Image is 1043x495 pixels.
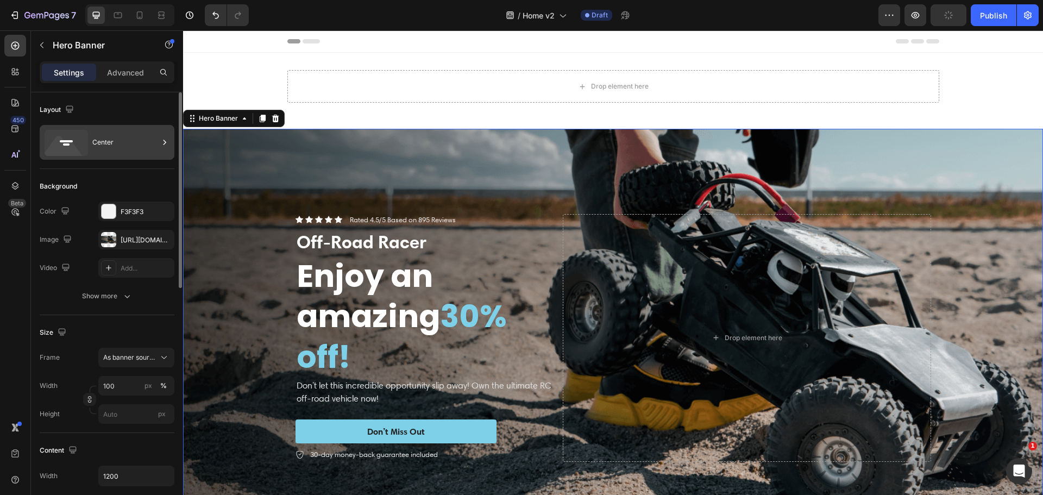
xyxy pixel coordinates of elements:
input: Auto [99,466,174,486]
span: / [518,10,520,21]
p: 7 [71,9,76,22]
div: [URL][DOMAIN_NAME] [121,235,172,245]
span: 1 [1028,442,1037,450]
button: As banner source [98,348,174,367]
div: Width [40,471,58,481]
div: Beta [8,199,26,208]
div: 450 [10,116,26,124]
span: 30% off! [114,264,324,348]
div: Hero Banner [14,83,57,93]
input: px% [98,376,174,396]
div: Don’t Miss Out [184,396,242,407]
div: Drop element here [542,303,599,312]
div: Publish [980,10,1007,21]
p: Advanced [107,67,144,78]
span: Home v2 [523,10,555,21]
div: Video [40,261,72,275]
iframe: Design area [183,30,1043,495]
span: px [158,410,166,418]
div: Center [92,130,159,155]
p: Rated 4.5/5 Based on 895 Reviews [167,185,273,194]
input: px [98,404,174,424]
button: Publish [971,4,1016,26]
div: Undo/Redo [205,4,249,26]
p: Don't let this incredible opportunity slip away! Own the ultimate RC off-road vehicle now! [114,349,374,375]
button: 7 [4,4,81,26]
div: F3F3F3 [121,207,172,217]
div: Color [40,204,72,219]
div: Background [40,181,77,191]
label: Height [40,409,60,419]
button: % [142,379,155,392]
label: Width [40,381,58,391]
button: Don’t Miss Out [112,389,313,413]
div: Add... [121,264,172,273]
button: Show more [40,286,174,306]
span: Draft [592,10,608,20]
iframe: Intercom live chat [1006,458,1032,484]
div: Image [40,233,74,247]
div: px [144,381,152,391]
div: % [160,381,167,391]
p: Settings [54,67,84,78]
label: Frame [40,353,60,362]
p: Off-Road Racer [114,200,374,223]
button: px [157,379,170,392]
div: Content [40,443,79,458]
p: 30-day money-back guarantee included [127,419,255,430]
h2: Enjoy an amazing [112,224,375,347]
div: Drop element here [408,52,466,60]
div: Show more [82,291,133,302]
span: As banner source [103,353,156,362]
div: Size [40,325,68,340]
p: Hero Banner [53,39,145,52]
div: Layout [40,103,76,117]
